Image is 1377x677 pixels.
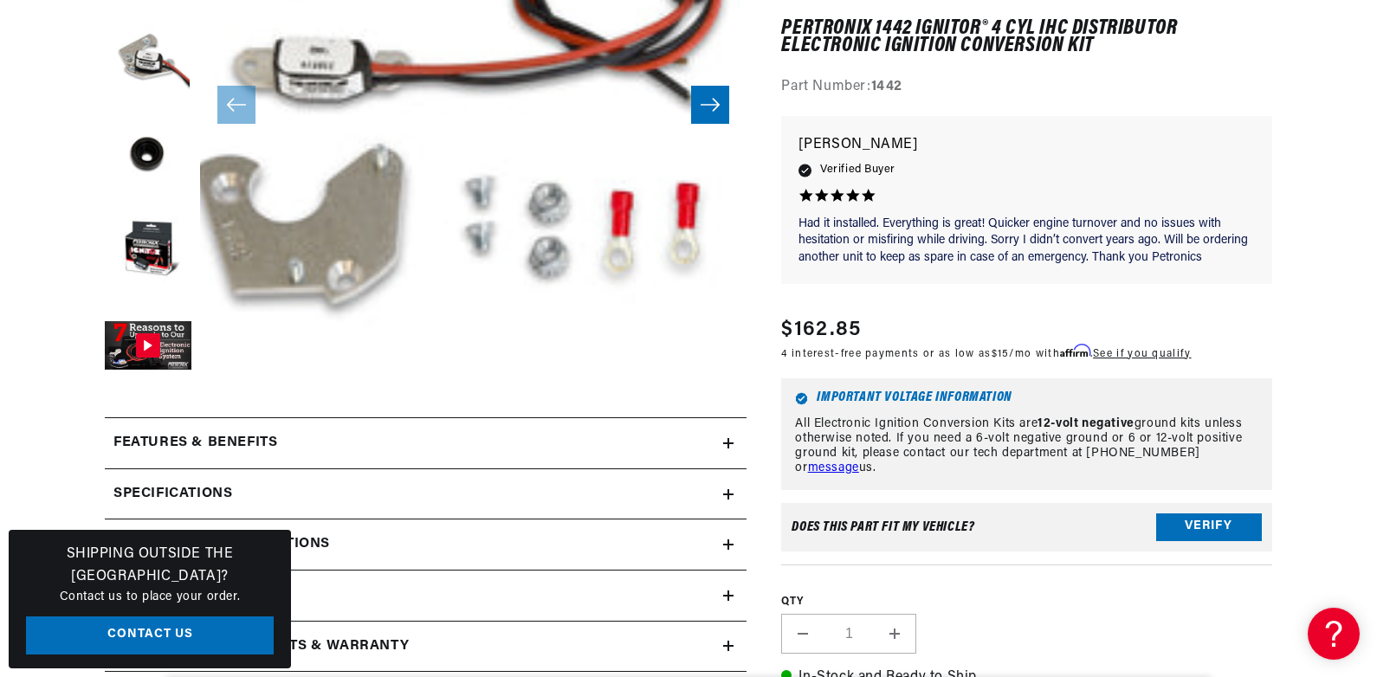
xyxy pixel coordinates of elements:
[1060,345,1090,358] span: Affirm
[798,216,1255,267] p: Had it installed. Everything is great! Quicker engine turnover and no issues with hesitation or m...
[1093,349,1191,359] a: See if you qualify - Learn more about Affirm Financing (opens in modal)
[781,314,861,345] span: $162.85
[113,432,277,455] h2: Features & Benefits
[26,588,274,607] p: Contact us to place your order.
[105,622,747,672] summary: Returns, Replacements & Warranty
[113,483,232,506] h2: Specifications
[105,418,747,468] summary: Features & Benefits
[792,520,974,534] div: Does This part fit My vehicle?
[820,161,895,180] span: Verified Buyer
[808,461,859,474] a: message
[105,209,191,295] button: Load image 5 in gallery view
[1156,513,1262,541] button: Verify
[795,393,1258,406] h6: Important Voltage Information
[781,595,1272,609] label: QTY
[26,616,274,655] a: Contact Us
[691,86,729,124] button: Slide right
[781,20,1272,55] h1: PerTronix 1442 Ignitor® 4 cyl IHC Distributor Electronic Ignition Conversion Kit
[781,345,1191,362] p: 4 interest-free payments or as low as /mo with .
[26,544,274,588] h3: Shipping Outside the [GEOGRAPHIC_DATA]?
[105,571,747,621] summary: Shipping & Delivery
[105,469,747,519] summary: Specifications
[1038,418,1135,431] strong: 12-volt negative
[217,86,255,124] button: Slide left
[105,18,191,105] button: Load image 3 in gallery view
[105,519,747,570] summary: Installation instructions
[795,418,1258,476] p: All Electronic Ignition Conversion Kits are ground kits unless otherwise noted. If you need a 6-v...
[781,77,1272,100] div: Part Number:
[105,113,191,200] button: Load image 4 in gallery view
[992,349,1010,359] span: $15
[798,133,1255,158] p: [PERSON_NAME]
[871,81,902,94] strong: 1442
